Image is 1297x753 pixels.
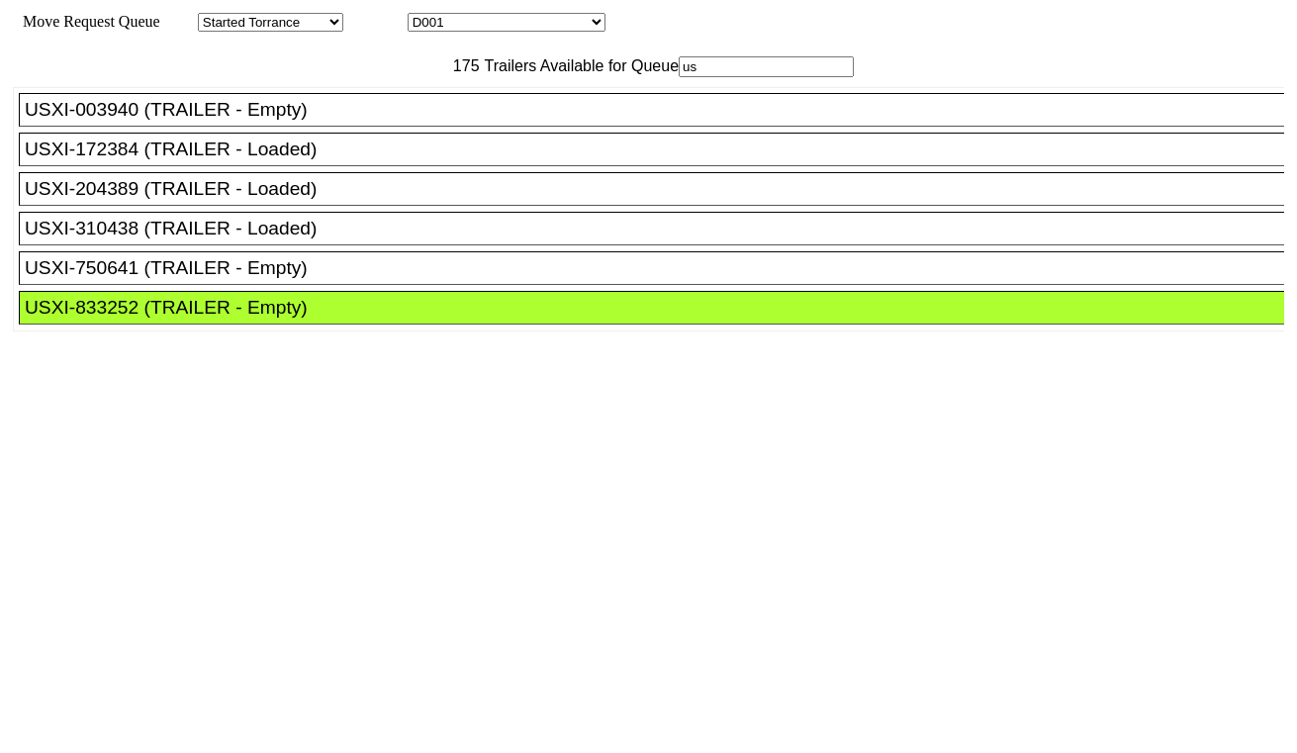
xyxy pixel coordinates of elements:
[25,178,1296,200] div: USXI-204389 (TRAILER - Loaded)
[25,99,1296,121] div: USXI-003940 (TRAILER - Empty)
[25,297,1296,319] div: USXI-833252 (TRAILER - Empty)
[25,257,1296,279] div: USXI-750641 (TRAILER - Empty)
[25,218,1296,239] div: USXI-310438 (TRAILER - Loaded)
[163,13,194,30] span: Area
[443,57,480,74] span: 175
[25,139,1296,160] div: USXI-172384 (TRAILER - Loaded)
[480,57,680,74] span: Trailers Available for Queue
[347,13,404,30] span: Location
[679,56,854,77] input: Filter Available Trailers
[13,13,160,30] span: Move Request Queue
